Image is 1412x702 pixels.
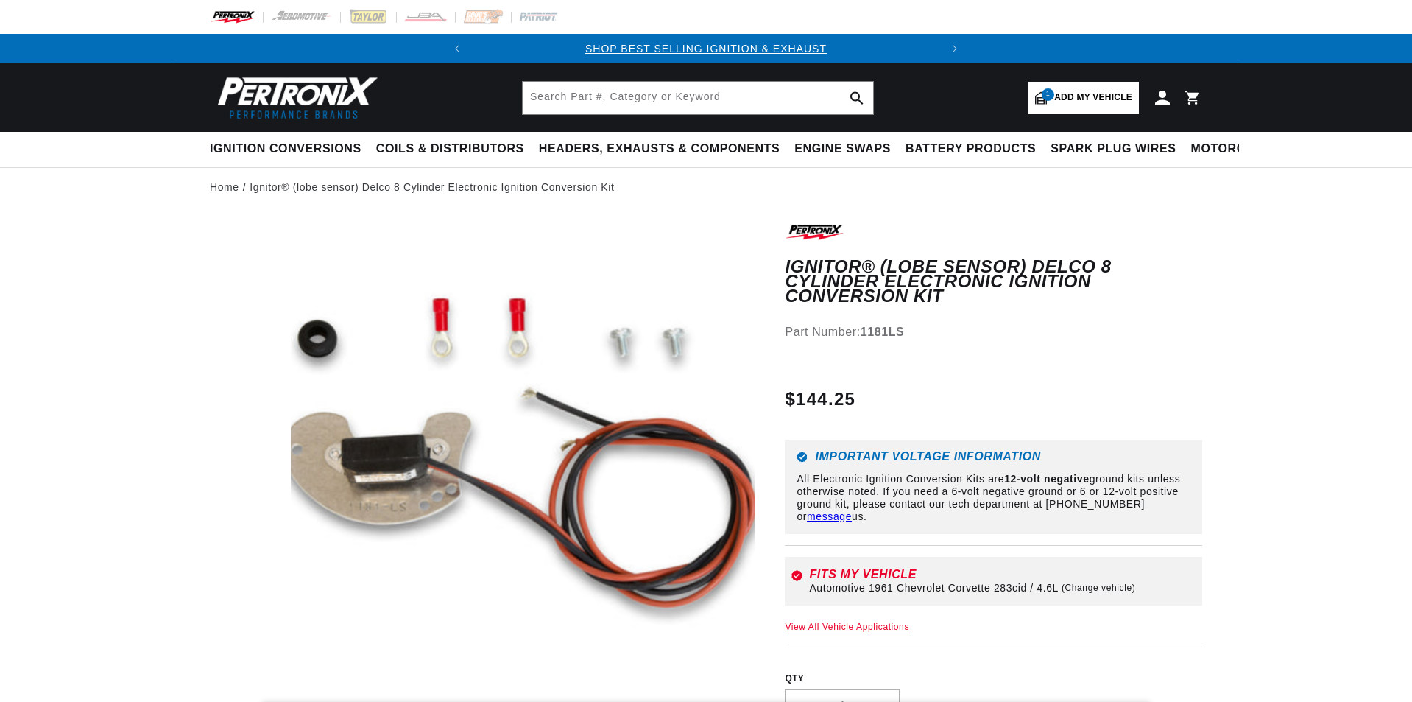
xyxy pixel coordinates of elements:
span: Engine Swaps [794,141,891,157]
span: 1 [1042,88,1054,101]
div: 1 of 2 [472,41,940,57]
a: 1Add my vehicle [1028,82,1139,114]
strong: 1181LS [861,326,905,338]
slideshow-component: Translation missing: en.sections.announcements.announcement_bar [173,34,1239,63]
div: Announcement [472,41,940,57]
a: SHOP BEST SELLING IGNITION & EXHAUST [585,43,827,55]
span: $144.25 [785,386,855,413]
a: View All Vehicle Applications [785,622,909,632]
h6: Important Voltage Information [797,452,1190,463]
div: Fits my vehicle [809,569,1196,580]
media-gallery: Gallery Viewer [210,222,755,694]
label: QTY [785,673,1202,685]
img: Pertronix [210,72,379,123]
span: Spark Plug Wires [1051,141,1176,157]
span: Ignition Conversions [210,141,361,157]
nav: breadcrumbs [210,179,1202,195]
a: Ignitor® (lobe sensor) Delco 8 Cylinder Electronic Ignition Conversion Kit [250,179,614,195]
summary: Battery Products [898,132,1043,166]
summary: Coils & Distributors [369,132,532,166]
summary: Engine Swaps [787,132,898,166]
summary: Motorcycle [1184,132,1286,166]
span: Add my vehicle [1054,91,1132,105]
a: Home [210,179,239,195]
div: Part Number: [785,323,1202,342]
summary: Headers, Exhausts & Components [532,132,787,166]
button: Translation missing: en.sections.announcements.next_announcement [940,34,970,63]
span: Battery Products [906,141,1036,157]
span: Automotive 1961 Chevrolet Corvette 283cid / 4.6L [809,582,1059,594]
span: Motorcycle [1191,141,1279,157]
summary: Ignition Conversions [210,132,369,166]
a: message [807,510,852,522]
summary: Spark Plug Wires [1043,132,1183,166]
h1: Ignitor® (lobe sensor) Delco 8 Cylinder Electronic Ignition Conversion Kit [785,259,1202,304]
span: Headers, Exhausts & Components [539,141,780,157]
p: All Electronic Ignition Conversion Kits are ground kits unless otherwise noted. If you need a 6-v... [797,473,1190,522]
span: Coils & Distributors [376,141,524,157]
input: Search Part #, Category or Keyword [523,82,873,114]
button: search button [841,82,873,114]
button: Translation missing: en.sections.announcements.previous_announcement [442,34,472,63]
a: Change vehicle [1062,582,1135,594]
strong: 12-volt negative [1004,473,1089,485]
